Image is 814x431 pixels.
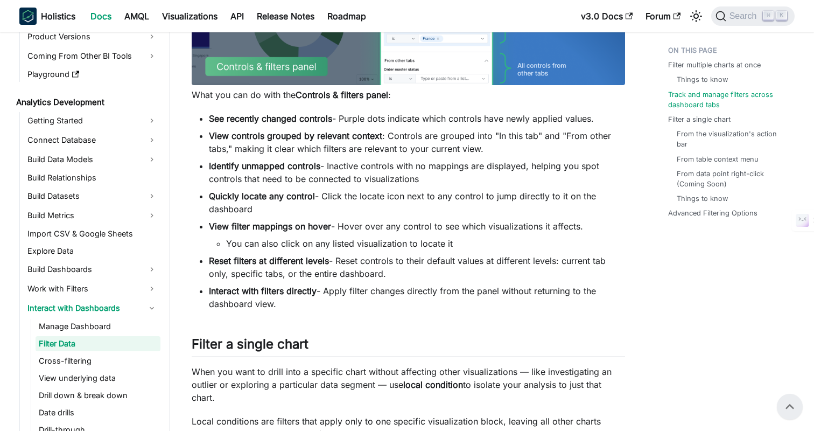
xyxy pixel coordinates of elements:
[209,220,625,250] li: - Hover over any control to see which visualizations it affects.
[118,8,156,25] a: AMQL
[226,237,625,250] li: You can also click on any listed visualization to locate it
[156,8,224,25] a: Visualizations
[574,8,639,25] a: v3.0 Docs
[677,154,759,164] a: From table context menu
[259,255,329,266] strong: at different levels
[24,170,160,185] a: Build Relationships
[668,60,761,70] a: Filter multiple charts at once
[677,193,728,204] a: Things to know
[36,388,160,403] a: Drill down & break down
[209,255,231,266] strong: Reset
[224,8,250,25] a: API
[209,112,625,125] li: - Purple dots indicate which controls have newly applied values.
[687,8,705,25] button: Switch between dark and light mode (currently light mode)
[209,286,317,296] strong: Interact with filters directly
[24,244,160,259] a: Explore Data
[250,8,321,25] a: Release Notes
[209,113,332,124] strong: See recently changed controls
[24,67,160,82] a: Playground
[677,169,784,189] a: From data point right-click (Coming Soon)
[24,207,160,224] a: Build Metrics
[677,74,728,85] a: Things to know
[639,8,687,25] a: Forum
[13,95,160,110] a: Analytics Development
[24,47,160,65] a: Coming From Other BI Tools
[726,11,763,21] span: Search
[209,130,382,141] strong: View controls grouped by relevant context
[209,254,625,280] li: - Reset controls to their default values at different levels: current tab only, specific tabs, or...
[36,353,160,369] a: Cross-filtering
[84,8,118,25] a: Docs
[209,221,331,232] strong: View filter mappings on hover
[24,131,160,149] a: Connect Database
[776,11,787,20] kbd: K
[677,129,784,149] a: From the visualization's action bar
[24,28,160,45] a: Product Versions
[36,336,160,351] a: Filter Data
[209,159,625,185] li: - Inactive controls with no mappings are displayed, helping you spot controls that need to be con...
[668,208,757,218] a: Advanced Filtering Options
[24,187,160,205] a: Build Datasets
[209,191,315,201] strong: Quickly locate any control
[24,280,160,297] a: Work with Filters
[192,365,625,404] p: When you want to drill into a specific chart without affecting other visualizations — like invest...
[321,8,373,25] a: Roadmap
[24,151,160,168] a: Build Data Models
[209,190,625,215] li: - Click the locate icon next to any control to jump directly to it on the dashboard
[403,379,463,390] strong: local condition
[209,129,625,155] li: : Controls are grouped into "In this tab" and "From other tabs," making it clear which filters ar...
[36,319,160,334] a: Manage Dashboard
[296,89,388,100] strong: Controls & filters panel
[41,10,75,23] b: Holistics
[19,8,37,25] img: Holistics
[209,161,320,171] strong: Identify unmapped controls
[711,6,795,26] button: Search (Command+K)
[9,32,170,431] nav: Docs sidebar
[24,112,160,129] a: Getting Started
[24,300,160,317] a: Interact with Dashboards
[24,226,160,241] a: Import CSV & Google Sheets
[668,89,788,110] a: Track and manage filters across dashboard tabs
[19,8,75,25] a: HolisticsHolistics
[36,371,160,386] a: View underlying data
[668,114,731,124] a: Filter a single chart
[209,284,625,310] li: - Apply filter changes directly from the panel without returning to the dashboard view.
[192,336,625,357] h2: Filter a single chart
[36,405,160,420] a: Date drills
[234,255,256,266] strong: filters
[192,88,625,101] p: What you can do with the :
[763,11,774,20] kbd: ⌘
[777,394,803,420] button: Scroll back to top
[24,261,160,278] a: Build Dashboards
